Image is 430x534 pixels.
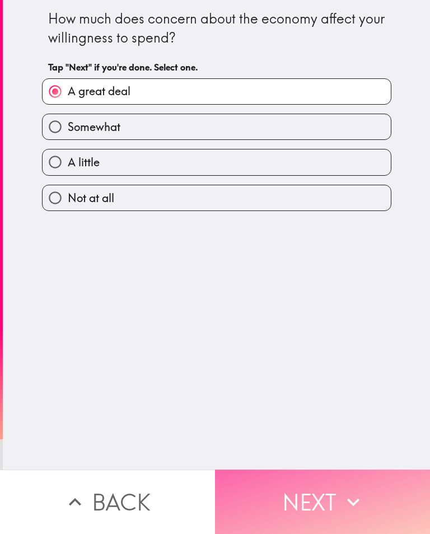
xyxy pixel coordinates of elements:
[68,83,130,99] span: A great deal
[43,149,391,175] button: A little
[68,119,120,135] span: Somewhat
[48,10,385,47] div: How much does concern about the economy affect your willingness to spend?
[43,79,391,104] button: A great deal
[43,185,391,210] button: Not at all
[215,470,430,534] button: Next
[68,190,114,206] span: Not at all
[48,61,385,73] h6: Tap "Next" if you're done. Select one.
[68,154,100,170] span: A little
[43,114,391,139] button: Somewhat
